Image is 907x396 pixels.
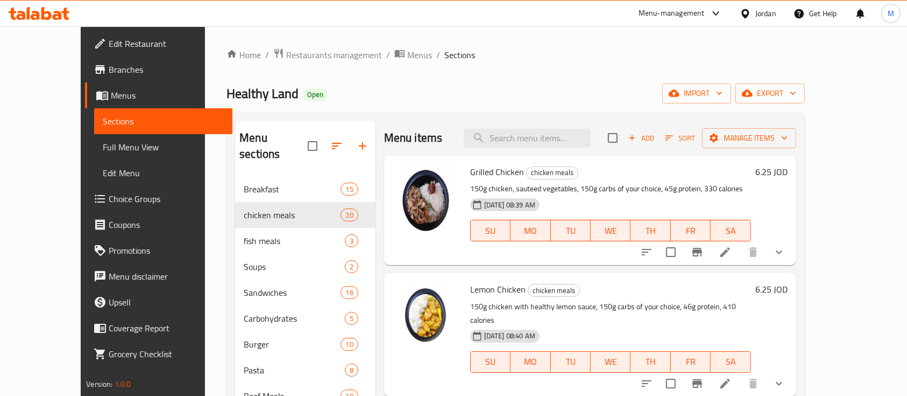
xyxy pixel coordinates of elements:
[665,132,695,144] span: Sort
[662,84,731,103] button: import
[624,130,658,147] button: Add
[345,234,358,247] div: items
[634,239,660,265] button: sort-choices
[345,260,358,273] div: items
[235,331,375,357] div: Burger10
[470,182,751,196] p: 150g chicken, sauteed vegetables, 150g carbs of your choice, 45g protein, 330 calories
[551,220,591,241] button: TU
[341,183,358,196] div: items
[109,322,224,335] span: Coverage Report
[244,260,345,273] span: Soups
[345,236,358,246] span: 3
[85,263,232,289] a: Menu disclaimer
[744,87,796,100] span: export
[244,234,345,247] div: fish meals
[407,48,432,61] span: Menus
[526,166,578,179] div: chicken meals
[740,239,766,265] button: delete
[735,84,805,103] button: export
[244,209,341,221] span: chicken meals
[384,130,443,146] h2: Menu items
[511,220,550,241] button: MO
[286,48,382,61] span: Restaurants management
[470,220,511,241] button: SU
[719,246,732,259] a: Edit menu item
[702,128,796,148] button: Manage items
[639,7,705,20] div: Menu-management
[345,365,358,376] span: 8
[671,220,711,241] button: FR
[711,220,750,241] button: SA
[480,200,540,210] span: [DATE] 08:39 AM
[527,166,578,179] span: chicken meals
[671,351,711,373] button: FR
[511,351,550,373] button: MO
[386,48,390,61] li: /
[475,223,506,239] span: SU
[630,220,670,241] button: TH
[265,48,269,61] li: /
[235,202,375,228] div: chicken meals20
[480,331,540,341] span: [DATE] 08:40 AM
[341,209,358,221] div: items
[341,286,358,299] div: items
[244,312,345,325] div: Carbohydrates
[393,282,462,351] img: Lemon Chicken
[226,81,299,106] span: Healthy Land
[109,37,224,50] span: Edit Restaurant
[85,212,232,238] a: Coupons
[345,364,358,377] div: items
[464,129,591,148] input: search
[85,82,232,108] a: Menus
[341,339,357,350] span: 10
[235,254,375,280] div: Soups2
[595,223,626,239] span: WE
[675,354,706,370] span: FR
[301,135,324,157] span: Select all sections
[591,351,630,373] button: WE
[715,223,746,239] span: SA
[85,238,232,263] a: Promotions
[663,130,698,147] button: Sort
[755,282,788,297] h6: 6.25 JOD
[244,364,345,377] div: Pasta
[627,132,656,144] span: Add
[85,57,232,82] a: Branches
[684,239,710,265] button: Branch-specific-item
[235,176,375,202] div: Breakfast15
[244,183,341,196] div: Breakfast
[719,377,732,390] a: Edit menu item
[393,164,462,233] img: Grilled Chicken
[475,354,506,370] span: SU
[470,351,511,373] button: SU
[115,377,131,391] span: 1.0.0
[235,280,375,305] div: Sandwiches16
[109,192,224,205] span: Choice Groups
[94,160,232,186] a: Edit Menu
[235,357,375,383] div: Pasta8
[888,8,894,19] span: M
[515,223,546,239] span: MO
[470,281,526,297] span: Lemon Chicken
[103,141,224,154] span: Full Menu View
[715,354,746,370] span: SA
[244,286,341,299] span: Sandwiches
[350,133,375,159] button: Add section
[528,284,580,297] div: chicken meals
[341,338,358,351] div: items
[341,210,357,220] span: 20
[515,354,546,370] span: MO
[601,127,624,149] span: Select section
[226,48,805,62] nav: breadcrumb
[226,48,261,61] a: Home
[660,372,682,395] span: Select to update
[244,338,341,351] div: Burger
[85,289,232,315] a: Upsell
[85,315,232,341] a: Coverage Report
[551,351,591,373] button: TU
[109,270,224,283] span: Menu disclaimer
[103,115,224,128] span: Sections
[624,130,658,147] span: Add item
